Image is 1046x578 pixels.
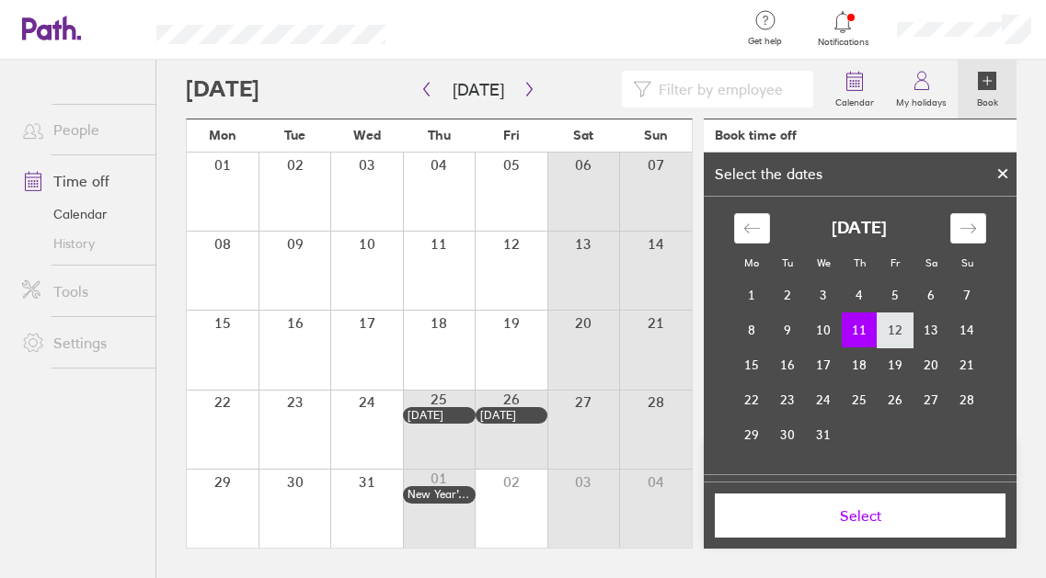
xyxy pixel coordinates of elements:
td: Tuesday, December 30, 2025 [770,417,806,452]
a: My holidays [885,60,958,119]
a: Settings [7,324,155,361]
a: People [7,111,155,148]
div: New Year’s Day [408,488,470,501]
button: Select [715,493,1006,538]
div: Select the dates [704,165,833,182]
td: Sunday, December 28, 2025 [949,382,985,417]
td: Saturday, December 6, 2025 [914,278,949,312]
span: Wed [353,128,381,142]
td: Monday, December 22, 2025 [734,382,770,417]
td: Selected. Thursday, December 11, 2025 [842,312,878,347]
td: Monday, December 15, 2025 [734,347,770,382]
td: Saturday, December 20, 2025 [914,347,949,382]
small: Su [961,256,973,269]
td: Friday, December 12, 2025 [878,312,914,347]
td: Tuesday, December 9, 2025 [770,312,806,347]
td: Thursday, December 25, 2025 [842,382,878,417]
span: Get help [735,36,795,47]
strong: [DATE] [832,219,887,238]
a: Tools [7,273,155,310]
td: Saturday, December 27, 2025 [914,382,949,417]
div: Book time off [715,128,797,142]
span: Fri [503,128,520,142]
td: Wednesday, December 31, 2025 [806,417,842,452]
a: Notifications [813,9,873,48]
td: Sunday, December 14, 2025 [949,312,985,347]
a: History [7,229,155,258]
td: Thursday, December 18, 2025 [842,347,878,382]
small: Mo [744,256,759,269]
td: Wednesday, December 17, 2025 [806,347,842,382]
td: Tuesday, December 2, 2025 [770,278,806,312]
span: Notifications [813,37,873,48]
div: [DATE] [408,409,470,422]
span: Sat [573,128,593,142]
label: Calendar [824,92,885,108]
small: Th [854,256,866,269]
td: Tuesday, December 16, 2025 [770,347,806,382]
a: Calendar [824,60,885,119]
small: We [817,256,831,269]
td: Thursday, December 4, 2025 [842,278,878,312]
td: Tuesday, December 23, 2025 [770,382,806,417]
td: Monday, December 8, 2025 [734,312,770,347]
label: Book [966,92,1009,108]
td: Friday, December 26, 2025 [878,382,914,417]
div: [DATE] [480,409,543,422]
span: Select [728,507,993,524]
small: Tu [782,256,793,269]
span: Thu [428,128,451,142]
input: Filter by employee [651,72,802,107]
td: Sunday, December 21, 2025 [949,347,985,382]
td: Wednesday, December 3, 2025 [806,278,842,312]
label: My holidays [885,92,958,108]
div: Move backward to switch to the previous month. [734,213,770,244]
td: Saturday, December 13, 2025 [914,312,949,347]
span: Sun [644,128,668,142]
button: [DATE] [438,74,519,105]
td: Monday, December 1, 2025 [734,278,770,312]
a: Calendar [7,199,155,229]
td: Friday, December 19, 2025 [878,347,914,382]
span: Tue [284,128,305,142]
small: Sa [925,256,937,269]
div: Calendar [714,197,1006,474]
td: Wednesday, December 10, 2025 [806,312,842,347]
div: Move forward to switch to the next month. [950,213,986,244]
a: Time off [7,163,155,199]
span: Mon [209,128,236,142]
small: Fr [891,256,900,269]
a: Book [958,60,1017,119]
td: Friday, December 5, 2025 [878,278,914,312]
td: Wednesday, December 24, 2025 [806,382,842,417]
td: Sunday, December 7, 2025 [949,278,985,312]
td: Monday, December 29, 2025 [734,417,770,452]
